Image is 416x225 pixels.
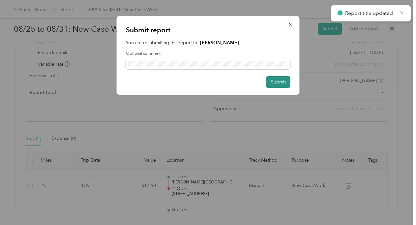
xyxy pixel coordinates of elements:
[126,39,290,46] p: You are resubmitting this report to:
[200,40,239,46] strong: [PERSON_NAME]
[126,51,290,57] label: Optional comment
[345,9,395,17] p: Report title updated
[126,25,290,35] p: Submit report
[266,76,290,88] button: Submit
[379,188,416,225] iframe: Everlance-gr Chat Button Frame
